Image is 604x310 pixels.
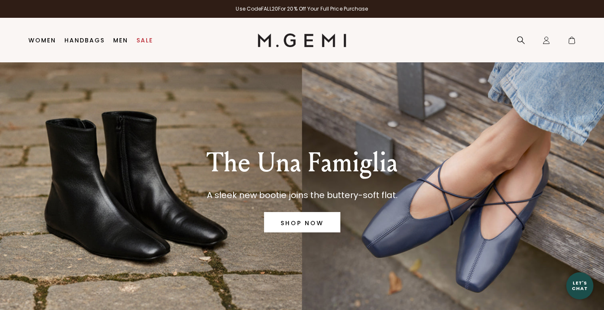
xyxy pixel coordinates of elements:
strong: FALL20 [261,5,278,12]
a: SHOP NOW [264,212,340,232]
img: M.Gemi [258,34,346,47]
p: The Una Famiglia [206,148,398,178]
a: Sale [136,37,153,44]
a: Handbags [64,37,105,44]
a: Women [28,37,56,44]
a: Men [113,37,128,44]
p: A sleek new bootie joins the buttery-soft flat. [206,188,398,202]
div: Let's Chat [566,280,593,291]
